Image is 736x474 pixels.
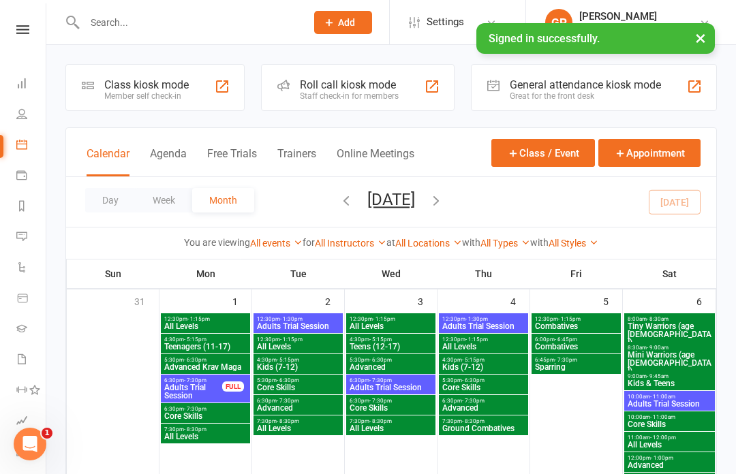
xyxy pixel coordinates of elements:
div: 5 [603,289,622,312]
th: Thu [438,259,530,288]
span: - 7:30pm [369,377,392,383]
span: 12:30pm [442,316,525,322]
span: Adults Trial Session [442,322,525,330]
div: GP [545,9,572,36]
span: 6:30pm [164,406,247,412]
span: 5:30pm [164,357,247,363]
a: All Instructors [315,238,386,249]
span: Core Skills [627,420,712,428]
button: [DATE] [367,190,415,209]
button: Month [192,188,254,212]
span: 1 [42,428,52,439]
span: 6:30pm [442,398,525,404]
div: [PERSON_NAME] [579,10,699,22]
span: - 9:45am [647,373,669,379]
th: Fri [530,259,623,288]
th: Mon [159,259,252,288]
span: Kids & Teens [627,379,712,388]
span: 4:30pm [256,357,340,363]
span: Tiny Warriors (age [DEMOGRAPHIC_DATA]) [627,322,712,347]
span: - 1:15pm [465,336,488,343]
span: - 8:30pm [369,418,392,424]
span: 8:30am [627,345,712,351]
span: All Levels [442,343,525,351]
span: 5:30pm [442,377,525,383]
span: All Levels [256,424,340,432]
div: Krav Maga Defence Institute [579,22,699,35]
div: 31 [134,289,159,312]
span: - 11:00am [650,414,675,420]
a: Payments [16,161,47,192]
span: - 1:00pm [651,455,673,461]
th: Sat [623,259,716,288]
span: All Levels [627,441,712,449]
span: Advanced [627,461,712,469]
span: 6:00pm [534,336,618,343]
span: - 8:30pm [462,418,485,424]
span: All Levels [349,424,433,432]
th: Sun [67,259,159,288]
span: - 8:30pm [277,418,299,424]
span: - 1:30pm [280,316,303,322]
span: Advanced [256,404,340,412]
span: 4:30pm [164,336,247,343]
span: - 1:15pm [558,316,581,322]
span: Adults Trial Session [349,383,433,392]
div: Member self check-in [104,91,189,101]
span: Ground Combatives [442,424,525,432]
a: All Types [480,238,530,249]
span: - 7:30pm [369,398,392,404]
span: 6:30pm [349,398,433,404]
a: Calendar [16,131,47,161]
span: 6:30pm [349,377,433,383]
span: 5:30pm [256,377,340,383]
span: - 6:30pm [184,357,206,363]
span: All Levels [164,432,247,441]
div: 6 [696,289,716,312]
button: Trainers [277,147,316,176]
span: 10:00am [627,414,712,420]
button: Free Trials [207,147,257,176]
a: All events [250,238,303,249]
span: - 11:00am [650,394,675,400]
span: All Levels [256,343,340,351]
span: - 6:30pm [277,377,299,383]
span: 6:30pm [164,377,223,383]
span: Kids (7-12) [442,363,525,371]
span: Adults Trial Session [164,383,223,400]
button: Appointment [598,139,701,167]
span: - 1:15pm [373,316,395,322]
span: 6:45pm [534,357,618,363]
span: - 5:15pm [277,357,299,363]
a: Reports [16,192,47,223]
strong: You are viewing [184,237,250,248]
span: All Levels [349,322,433,330]
button: Day [85,188,136,212]
span: 12:30pm [164,316,247,322]
span: Advanced [442,404,525,412]
input: Search... [80,13,296,32]
span: 6:30pm [256,398,340,404]
div: 3 [418,289,437,312]
strong: for [303,237,315,248]
span: - 1:15pm [187,316,210,322]
span: - 7:30pm [277,398,299,404]
button: × [688,23,713,52]
span: - 8:30pm [184,426,206,432]
th: Wed [345,259,438,288]
div: 2 [325,289,344,312]
button: Add [314,11,372,34]
span: - 7:30pm [462,398,485,404]
span: 12:30pm [442,336,525,343]
span: 12:30pm [256,336,340,343]
span: Teenagers (11-17) [164,343,247,351]
span: 12:30pm [256,316,340,322]
span: - 6:30pm [462,377,485,383]
span: 8:00am [627,316,712,322]
span: - 1:15pm [280,336,303,343]
span: Teens (12-17) [349,343,433,351]
span: 7:30pm [256,418,340,424]
span: Advanced [349,363,433,371]
a: Product Sales [16,284,47,315]
div: Class kiosk mode [104,78,189,91]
